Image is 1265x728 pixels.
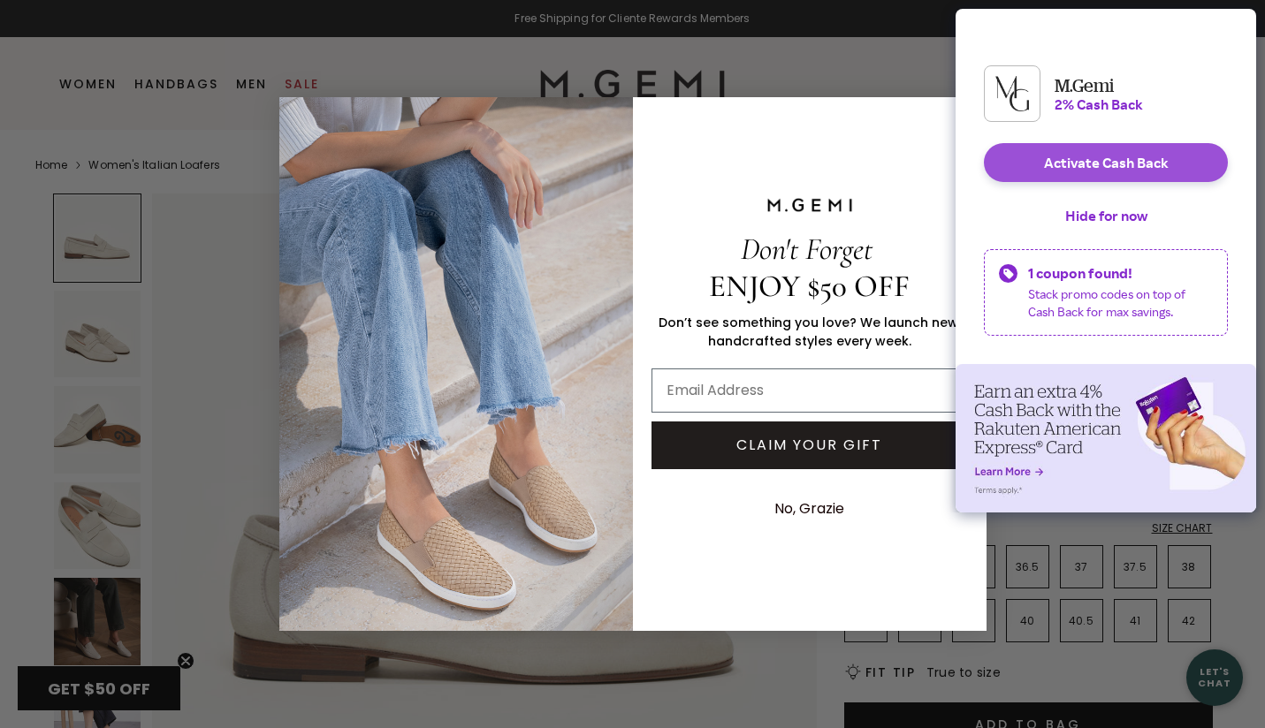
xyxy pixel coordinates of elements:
img: M.GEMI [766,197,854,213]
span: Don’t see something you love? We launch new, handcrafted styles every week. [659,314,961,350]
button: CLAIM YOUR GIFT [652,421,968,469]
span: ENJOY $50 OFF [709,268,910,305]
button: No, Grazie [766,487,853,531]
span: Don't Forget [741,231,873,268]
input: Email Address [652,368,968,413]
button: Close dialog [949,104,979,135]
img: M.Gemi [279,97,633,631]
